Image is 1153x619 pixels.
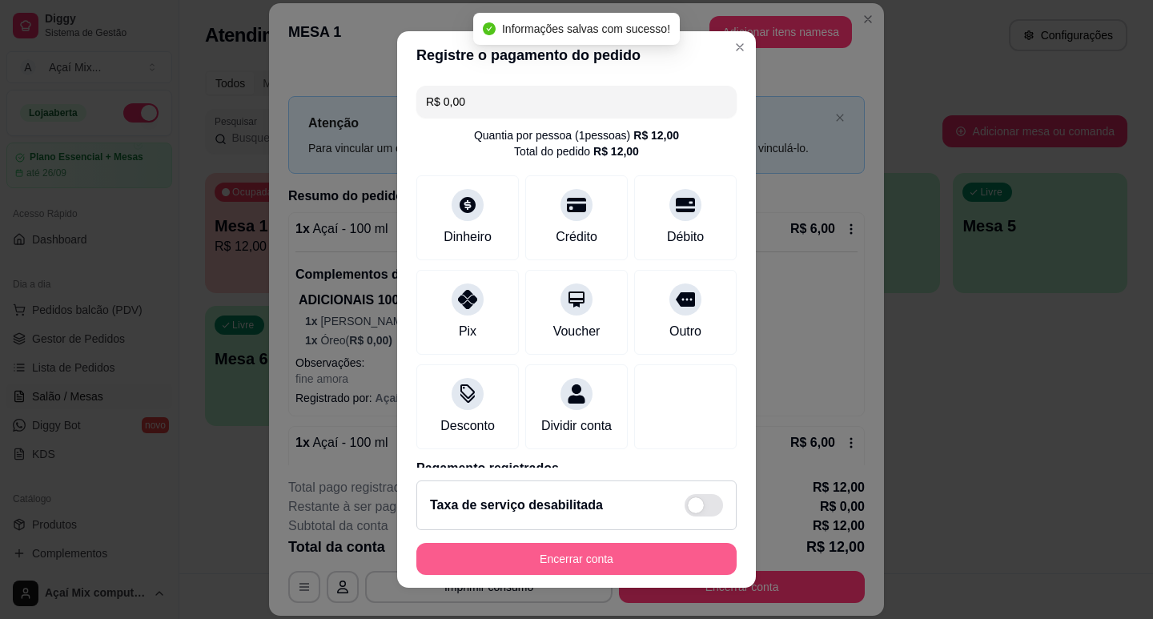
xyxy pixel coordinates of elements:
div: R$ 12,00 [633,127,679,143]
div: Desconto [440,416,495,436]
button: Close [727,34,753,60]
span: Informações salvas com sucesso! [502,22,670,35]
header: Registre o pagamento do pedido [397,31,756,79]
p: Pagamento registrados [416,459,737,478]
div: Dividir conta [541,416,612,436]
div: Voucher [553,322,601,341]
div: Total do pedido [514,143,639,159]
div: Quantia por pessoa ( 1 pessoas) [474,127,679,143]
span: check-circle [483,22,496,35]
button: Encerrar conta [416,543,737,575]
h2: Taxa de serviço desabilitada [430,496,603,515]
div: R$ 12,00 [593,143,639,159]
div: Dinheiro [444,227,492,247]
input: Ex.: hambúrguer de cordeiro [426,86,727,118]
div: Pix [459,322,476,341]
div: Crédito [556,227,597,247]
div: Outro [669,322,701,341]
div: Débito [667,227,704,247]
